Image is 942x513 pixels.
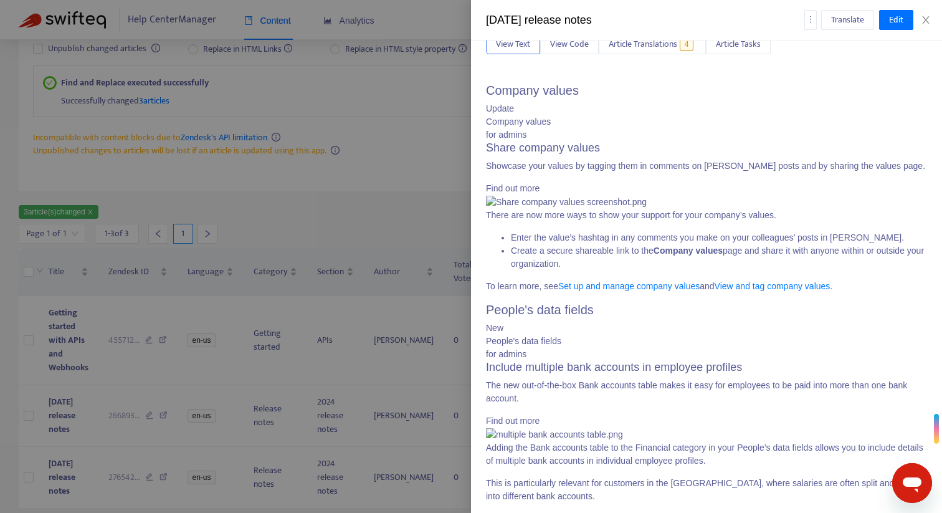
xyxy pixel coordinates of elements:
img: multiple bank accounts table.png [486,428,623,441]
span: Article Tasks [716,37,761,51]
h2: Company values [486,83,927,98]
span: more [806,15,815,24]
p: Adding the Bank accounts table to the Financial category in your People’s data fields allows you ... [486,441,927,467]
div: for admins [486,128,927,141]
span: View Text [496,37,530,51]
button: View Text [486,34,540,54]
span: 4 [680,37,694,51]
h2: People's data fields [486,302,927,317]
iframe: Button to launch messaging window [892,463,932,503]
p: There are now more ways to show your support for your company’s values. [486,209,927,222]
div: People's data fields [486,335,927,348]
p: To learn more, see and . [486,280,927,293]
button: Close [917,14,935,26]
img: Share company values screenshot.png [486,196,647,209]
span: close [921,15,931,25]
a: Set up and manage company values [558,281,700,291]
span: Translate [831,13,864,27]
div: Company values [486,115,927,128]
button: Translate [821,10,874,30]
div: Find out more [486,415,927,428]
li: Enter the value’s hashtag in any comments you make on your colleagues’ posts in [PERSON_NAME]. [511,231,927,244]
p: This is particularly relevant for customers in the [GEOGRAPHIC_DATA], where salaries are often sp... [486,477,927,503]
p: The new out-of-the-box Bank accounts table makes it easy for employees to be paid into more than ... [486,379,927,405]
button: View Code [540,34,599,54]
strong: Company values [654,246,723,256]
div: Find out more [486,182,927,195]
span: Article Translations [609,37,677,51]
button: Edit [879,10,913,30]
div: [DATE] release notes [486,12,804,29]
button: Article Translations4 [599,34,706,54]
button: Article Tasks [706,34,771,54]
span: Edit [889,13,903,27]
span: View Code [550,37,589,51]
h3: Include multiple bank accounts in employee profiles [486,361,927,375]
button: more [804,10,817,30]
li: Create a secure shareable link to the page and share it with anyone within or outside your organi... [511,244,927,271]
a: View and tag company values [715,281,830,291]
div: New [486,322,927,335]
h3: Share company values [486,141,927,155]
p: Showcase your values by tagging them in comments on [PERSON_NAME] posts and by sharing the values... [486,160,927,173]
div: Update [486,102,927,115]
div: for admins [486,348,927,361]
